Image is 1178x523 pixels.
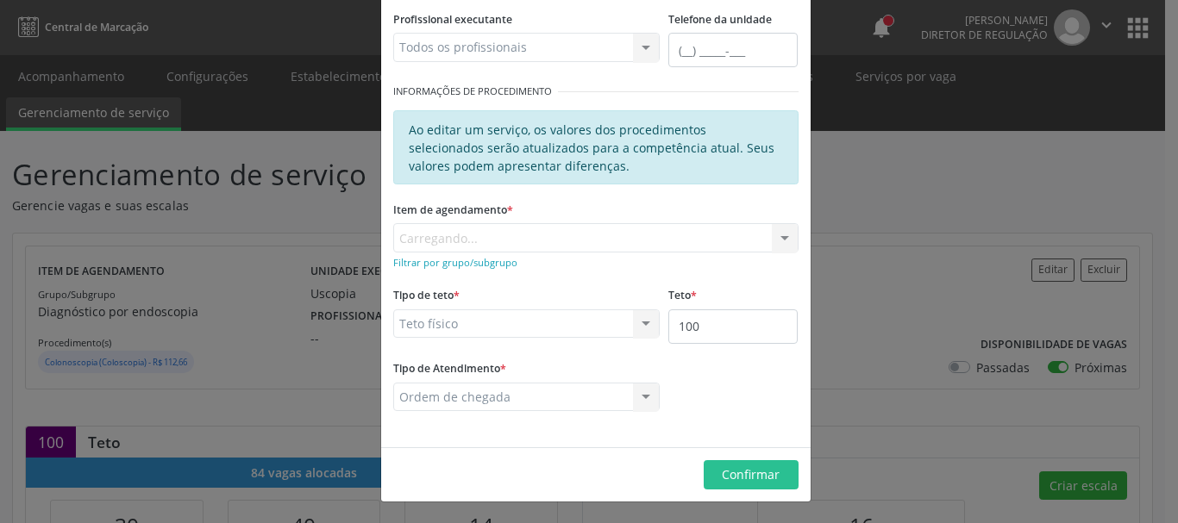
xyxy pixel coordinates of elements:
[722,466,780,483] span: Confirmar
[393,110,799,184] div: Ao editar um serviço, os valores dos procedimentos selecionados serão atualizados para a competên...
[393,253,517,270] a: Filtrar por grupo/subgrupo
[704,460,799,489] button: Confirmar
[393,7,512,34] label: Profissional executante
[668,283,697,309] label: Teto
[393,196,513,223] label: Item de agendamento
[393,356,506,383] label: Tipo de Atendimento
[668,33,798,67] input: (__) _____-___
[393,84,552,99] small: Informações de Procedimento
[668,309,798,344] input: Ex. 100
[393,283,460,309] label: Tipo de teto
[393,256,517,269] small: Filtrar por grupo/subgrupo
[668,7,772,34] label: Telefone da unidade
